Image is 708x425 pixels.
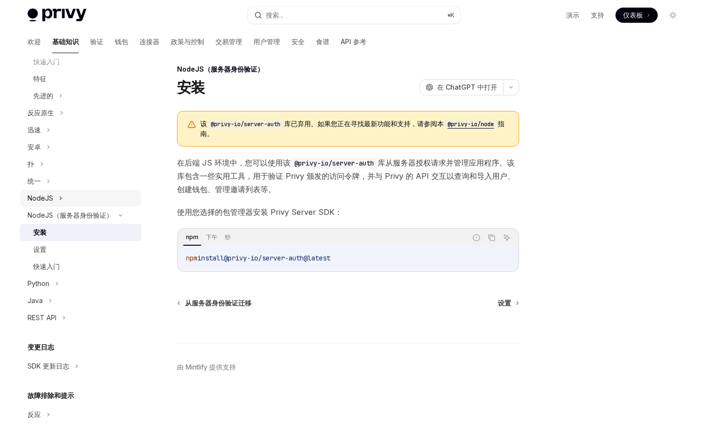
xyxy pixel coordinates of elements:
[28,143,41,151] font: 安卓
[20,241,141,258] a: 设置
[291,30,305,53] a: 安全
[224,254,330,262] span: @privy-io/server-auth@latest
[33,92,53,100] font: 先进的
[200,120,207,128] font: 该
[248,7,460,24] button: 搜索...⌘K
[253,30,280,53] a: 用户管理
[115,30,128,53] a: 钱包
[437,83,497,91] font: 在 ChatGPT 中打开
[177,158,515,194] font: 库从服务器授权请求并管理应用程序。该库包含一些实用工具，用于验证 Privy 颁发的访问令牌，并与 Privy 的 API 交互以查询和导入用户、创建钱包、管理邀请列表等。
[115,37,128,46] font: 钱包
[90,37,103,46] font: 验证
[171,30,204,53] a: 政策与控制
[485,231,498,244] button: 复制代码块中的内容
[498,298,518,308] a: 设置
[623,11,643,19] font: 仪表板
[177,207,342,217] font: 使用您选择的包管理器安装 Privy Server SDK：
[20,258,141,275] a: 快速入门
[33,262,60,270] font: 快速入门
[28,160,34,168] font: 扑
[177,65,264,73] font: NodeJS（服务器身份验证）
[206,233,217,240] font: 下午
[177,363,236,371] font: 由 Mintlify 提供支持
[177,362,236,372] a: 由 Mintlify 提供支持
[566,11,579,19] font: 演示
[28,362,69,370] font: SDK 更新日志
[197,254,224,262] span: install
[290,158,378,168] code: @privy-io/server-auth
[665,8,680,23] button: 切换暗模式
[566,10,579,20] a: 演示
[444,120,498,128] a: @privy-io/node
[28,9,86,22] img: 灯光标志
[450,11,455,18] font: K
[591,10,604,20] a: 支持
[177,79,205,96] font: 安装
[501,231,513,244] button: 询问人工智能
[28,109,54,117] font: 反应原生
[28,30,41,53] a: 欢迎
[140,37,159,46] font: 连接器
[185,299,252,307] font: 从服务器身份验证迁移
[28,391,74,399] font: 故障排除和提示
[28,410,41,418] font: 反应
[28,126,41,134] font: 迅速
[215,30,242,53] a: 交易管理
[90,30,103,53] a: 验证
[207,120,284,129] code: @privy-io/server-auth
[470,231,483,244] button: 报告错误代码
[341,30,366,53] a: API 参考
[291,37,305,46] font: 安全
[253,37,280,46] font: 用户管理
[225,233,231,240] font: 纱
[447,11,450,18] font: ⌘
[28,314,56,322] font: REST API
[266,11,283,19] font: 搜索...
[20,70,141,87] a: 特征
[52,30,79,53] a: 基础知识
[615,8,658,23] a: 仪表板
[28,211,113,219] font: NodeJS（服务器身份验证）
[140,30,159,53] a: 连接器
[20,224,141,241] a: 安装
[591,11,604,19] font: 支持
[341,37,366,46] font: API 参考
[316,30,329,53] a: 食谱
[28,279,49,287] font: Python
[178,298,252,308] a: 从服务器身份验证迁移
[28,177,41,185] font: 统一
[28,194,53,202] font: NodeJS
[177,158,290,167] font: 在后端 JS 环境中，您可以使用该
[33,74,47,83] font: 特征
[284,120,444,128] font: 库已弃用。如果您正在寻找最新功能和支持，请参阅本
[33,228,47,236] font: 安装
[215,37,242,46] font: 交易管理
[316,37,329,46] font: 食谱
[186,233,198,240] font: npm
[444,120,498,129] code: @privy-io/node
[171,37,204,46] font: 政策与控制
[52,37,79,46] font: 基础知识
[498,299,511,307] font: 设置
[33,245,47,253] font: 设置
[28,37,41,46] font: 欢迎
[187,120,196,129] svg: 警告
[186,254,197,262] span: npm
[419,79,503,95] button: 在 ChatGPT 中打开
[28,343,54,351] font: 变更日志
[28,296,43,305] font: Java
